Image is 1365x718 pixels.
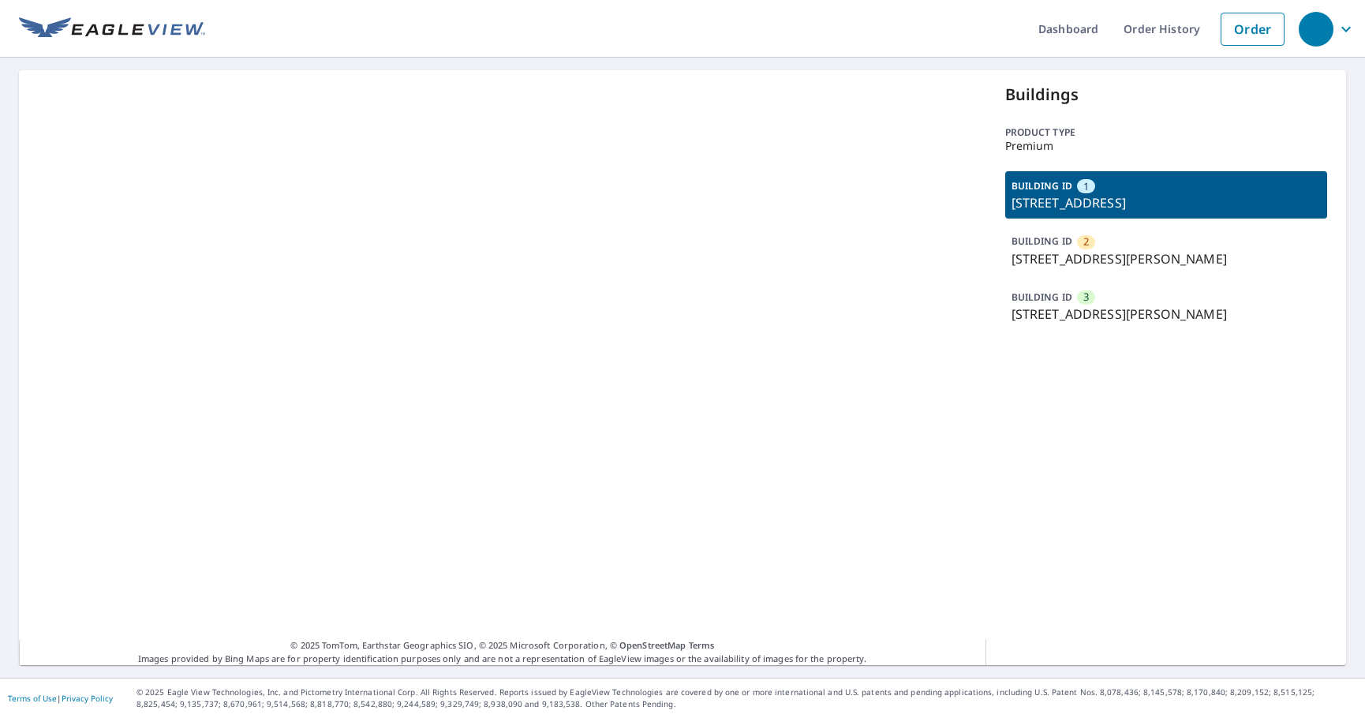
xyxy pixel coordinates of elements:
p: [STREET_ADDRESS][PERSON_NAME] [1012,305,1322,323]
p: | [8,694,113,703]
p: BUILDING ID [1012,234,1072,248]
p: Buildings [1005,83,1328,107]
span: 1 [1083,179,1089,194]
p: BUILDING ID [1012,290,1072,304]
span: © 2025 TomTom, Earthstar Geographics SIO, © 2025 Microsoft Corporation, © [290,639,714,653]
a: Privacy Policy [62,693,113,704]
p: Images provided by Bing Maps are for property identification purposes only and are not a represen... [19,639,986,665]
p: [STREET_ADDRESS][PERSON_NAME] [1012,249,1322,268]
span: 3 [1083,290,1089,305]
p: Premium [1005,140,1328,152]
img: EV Logo [19,17,205,41]
p: [STREET_ADDRESS] [1012,193,1322,212]
span: 2 [1083,234,1089,249]
p: Product type [1005,125,1328,140]
a: Order [1221,13,1285,46]
p: © 2025 Eagle View Technologies, Inc. and Pictometry International Corp. All Rights Reserved. Repo... [136,686,1357,710]
a: Terms of Use [8,693,57,704]
a: Terms [689,639,715,651]
a: OpenStreetMap [619,639,686,651]
p: BUILDING ID [1012,179,1072,193]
